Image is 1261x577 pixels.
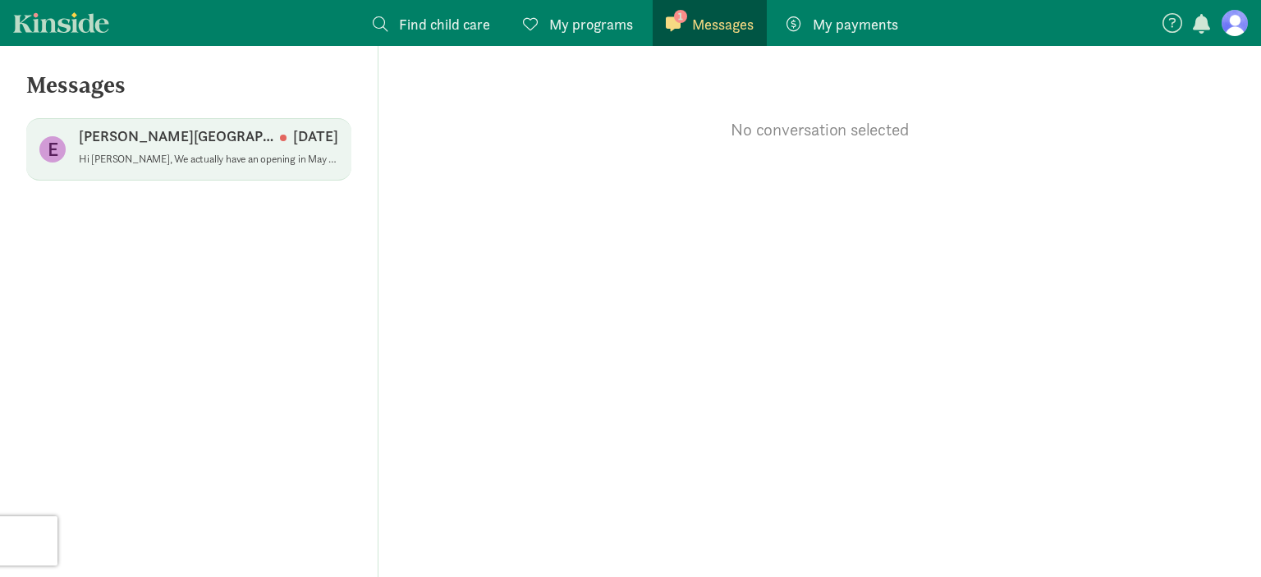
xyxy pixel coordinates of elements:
[79,126,280,146] p: [PERSON_NAME][GEOGRAPHIC_DATA]
[280,126,338,146] p: [DATE]
[813,13,898,35] span: My payments
[549,13,633,35] span: My programs
[13,12,109,33] a: Kinside
[39,136,66,163] figure: E
[399,13,490,35] span: Find child care
[378,118,1261,141] p: No conversation selected
[692,13,754,35] span: Messages
[674,10,687,23] span: 1
[79,153,338,166] p: Hi [PERSON_NAME], We actually have an opening in May for an infant. If you have time this week or...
